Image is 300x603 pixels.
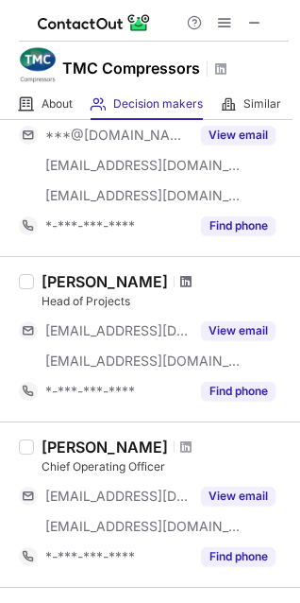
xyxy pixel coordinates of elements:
button: Reveal Button [201,382,275,401]
div: [PERSON_NAME] [42,438,168,457]
button: Reveal Button [201,321,275,340]
button: Reveal Button [201,487,275,506]
img: ContactOut v5.3.10 [38,11,151,34]
span: Similar [243,96,281,112]
span: [EMAIL_ADDRESS][DOMAIN_NAME] [45,322,190,339]
h1: TMC Compressors [62,57,200,79]
span: Decision makers [113,96,203,112]
span: About [42,96,73,112]
button: Reveal Button [201,126,275,145]
img: 1c8e82a04b558bbf7626b84c3167efc3 [19,46,57,84]
span: [EMAIL_ADDRESS][DOMAIN_NAME] [45,353,242,370]
span: [EMAIL_ADDRESS][DOMAIN_NAME] [45,518,242,535]
button: Reveal Button [201,547,275,566]
span: [EMAIL_ADDRESS][DOMAIN_NAME] [45,488,190,505]
button: Reveal Button [201,216,275,235]
span: [EMAIL_ADDRESS][DOMAIN_NAME] [45,187,242,204]
div: Head of Projects [42,293,289,310]
span: [EMAIL_ADDRESS][DOMAIN_NAME] [45,157,242,174]
div: Chief Operating Officer [42,458,289,475]
div: [PERSON_NAME] [42,272,168,291]
span: ***@[DOMAIN_NAME] [45,127,190,144]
